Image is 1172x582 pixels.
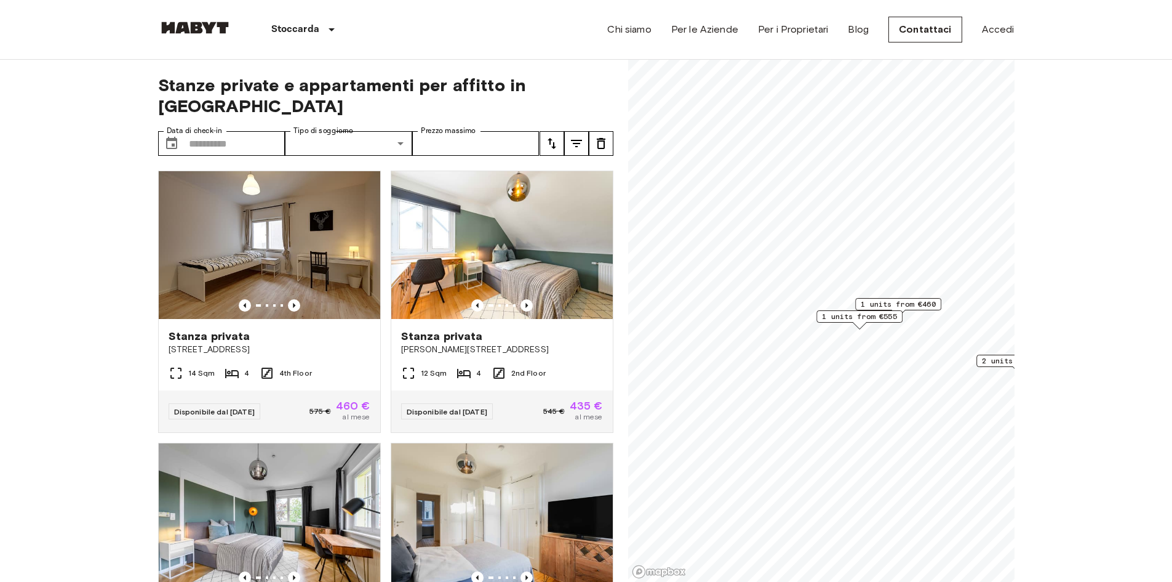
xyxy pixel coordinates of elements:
span: 460 € [336,400,370,411]
button: tune [564,131,589,156]
a: Per le Aziende [671,22,738,37]
span: 14 Sqm [188,368,215,379]
span: 4 [476,368,481,379]
img: Marketing picture of unit DE-09-001-002-01HF [391,171,613,319]
button: Previous image [471,299,484,312]
div: Map marker [855,298,941,317]
button: Choose date [159,131,184,156]
button: tune [540,131,564,156]
a: Accedi [982,22,1015,37]
span: 12 Sqm [421,368,447,379]
span: al mese [342,411,370,422]
label: Prezzo massimo [421,126,476,136]
a: Mapbox logo [632,565,686,579]
a: Per i Proprietari [758,22,829,37]
span: Disponibile dal [DATE] [174,407,255,416]
span: 435 € [570,400,603,411]
span: 2nd Floor [511,368,546,379]
label: Data di check-in [167,126,222,136]
a: Marketing picture of unit DE-09-001-002-01HFPrevious imagePrevious imageStanza privata[PERSON_NAM... [391,171,613,433]
p: Stoccarda [271,22,319,37]
span: 1 units from €460 [861,299,936,310]
div: Map marker [976,355,1062,374]
span: Disponibile dal [DATE] [407,407,487,416]
div: Map marker [816,310,903,329]
span: 1 units from €555 [822,311,897,322]
button: tune [589,131,613,156]
img: Habyt [158,22,232,34]
a: Contattaci [888,17,962,42]
button: Previous image [520,299,533,312]
span: 575 € [309,406,331,417]
img: Marketing picture of unit DE-09-004-01M [159,171,380,319]
span: 545 € [543,406,565,417]
a: Chi siamo [607,22,651,37]
span: [PERSON_NAME][STREET_ADDRESS] [401,344,603,356]
span: 2 units from €435 [982,355,1057,366]
span: 4 [244,368,249,379]
span: Stanze private e appartamenti per affitto in [GEOGRAPHIC_DATA] [158,75,613,116]
button: Previous image [239,299,251,312]
span: al mese [575,411,602,422]
a: Marketing picture of unit DE-09-004-01MPrevious imagePrevious imageStanza privata[STREET_ADDRESS]... [158,171,381,433]
span: Stanza privata [169,329,250,344]
button: Previous image [288,299,300,312]
span: 4th Floor [279,368,312,379]
label: Tipo di soggiorno [293,126,353,136]
span: [STREET_ADDRESS] [169,344,370,356]
a: Blog [848,22,869,37]
span: Stanza privata [401,329,483,344]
